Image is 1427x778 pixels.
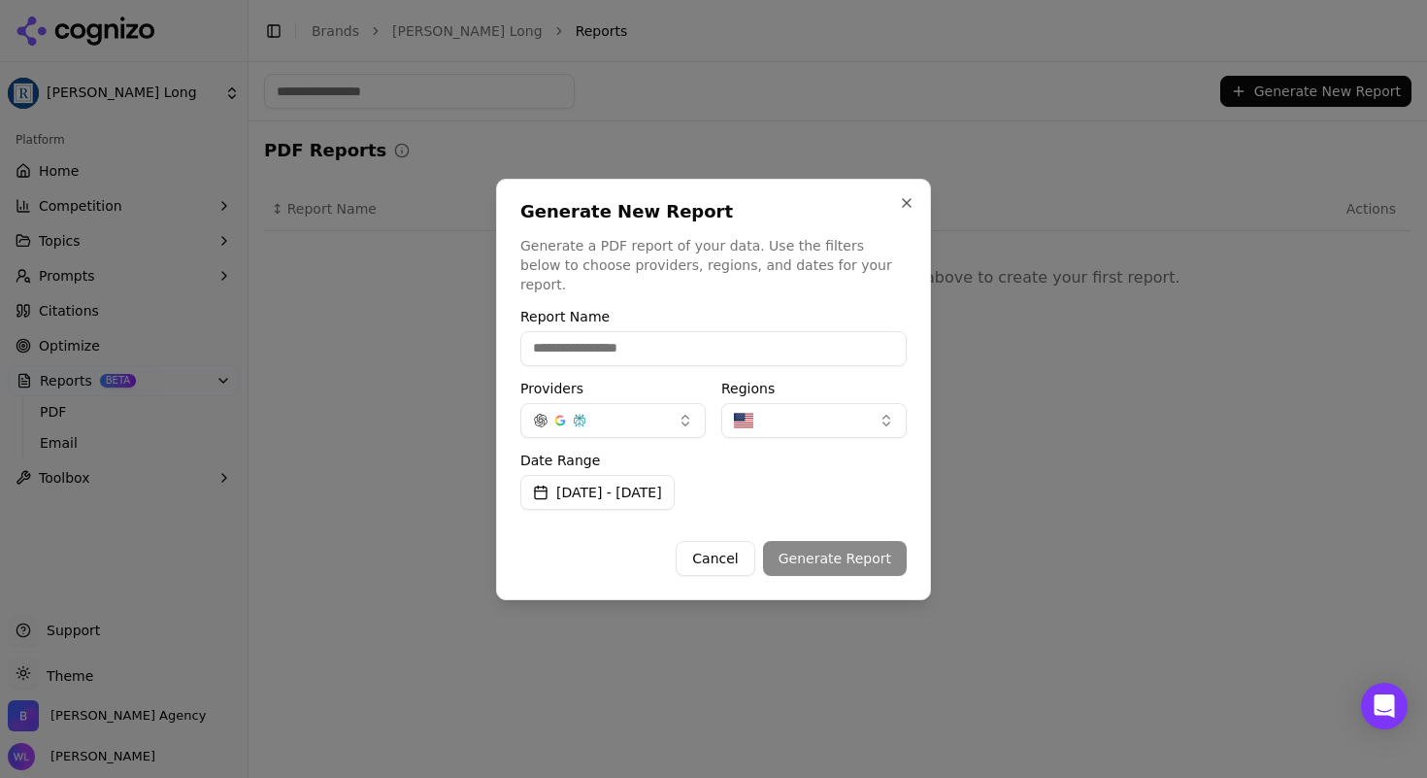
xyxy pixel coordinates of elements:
[676,541,754,576] button: Cancel
[520,310,907,323] label: Report Name
[520,203,907,220] h2: Generate New Report
[721,382,907,395] label: Regions
[520,236,907,294] p: Generate a PDF report of your data. Use the filters below to choose providers, regions, and dates...
[734,411,753,430] img: United States
[520,382,706,395] label: Providers
[520,454,907,467] label: Date Range
[520,475,675,510] button: [DATE] - [DATE]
